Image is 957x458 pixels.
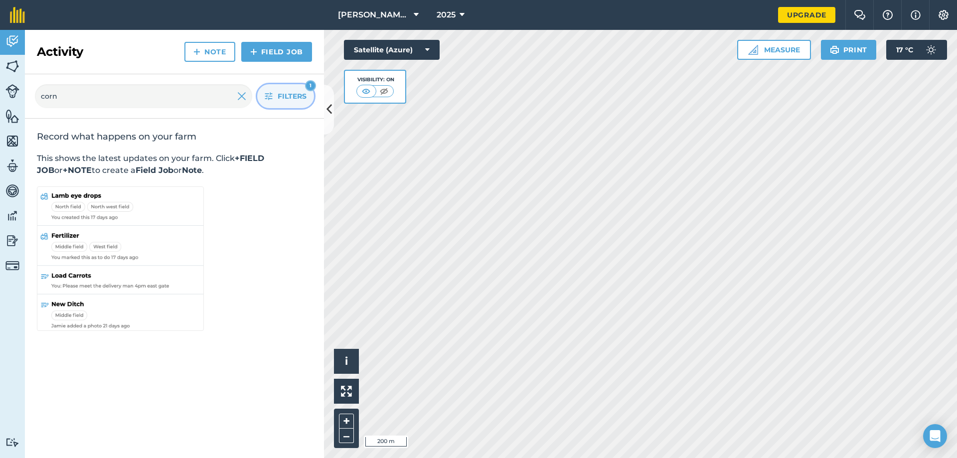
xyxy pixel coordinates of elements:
p: This shows the latest updates on your farm. Click or to create a or . [37,153,312,176]
img: Two speech bubbles overlapping with the left bubble in the forefront [854,10,866,20]
img: A cog icon [938,10,950,20]
img: fieldmargin Logo [10,7,25,23]
img: svg+xml;base64,PHN2ZyB4bWxucz0iaHR0cDovL3d3dy53My5vcmcvMjAwMC9zdmciIHdpZHRoPSI1MCIgaGVpZ2h0PSI0MC... [360,86,372,96]
img: svg+xml;base64,PD94bWwgdmVyc2lvbj0iMS4wIiBlbmNvZGluZz0idXRmLTgiPz4KPCEtLSBHZW5lcmF0b3I6IEFkb2JlIE... [5,233,19,248]
img: svg+xml;base64,PD94bWwgdmVyc2lvbj0iMS4wIiBlbmNvZGluZz0idXRmLTgiPz4KPCEtLSBHZW5lcmF0b3I6IEFkb2JlIE... [5,84,19,98]
button: – [339,429,354,443]
a: Field Job [241,42,312,62]
img: svg+xml;base64,PD94bWwgdmVyc2lvbj0iMS4wIiBlbmNvZGluZz0idXRmLTgiPz4KPCEtLSBHZW5lcmF0b3I6IEFkb2JlIE... [5,183,19,198]
button: Print [821,40,877,60]
img: svg+xml;base64,PHN2ZyB4bWxucz0iaHR0cDovL3d3dy53My5vcmcvMjAwMC9zdmciIHdpZHRoPSI1MCIgaGVpZ2h0PSI0MC... [378,86,390,96]
img: svg+xml;base64,PHN2ZyB4bWxucz0iaHR0cDovL3d3dy53My5vcmcvMjAwMC9zdmciIHdpZHRoPSIxOSIgaGVpZ2h0PSIyNC... [830,44,839,56]
a: Note [184,42,235,62]
span: Filters [278,91,307,102]
img: svg+xml;base64,PHN2ZyB4bWxucz0iaHR0cDovL3d3dy53My5vcmcvMjAwMC9zdmciIHdpZHRoPSI1NiIgaGVpZ2h0PSI2MC... [5,109,19,124]
span: 17 ° C [896,40,913,60]
span: 2025 [437,9,456,21]
div: Visibility: On [356,76,394,84]
img: svg+xml;base64,PD94bWwgdmVyc2lvbj0iMS4wIiBlbmNvZGluZz0idXRmLTgiPz4KPCEtLSBHZW5lcmF0b3I6IEFkb2JlIE... [5,259,19,273]
span: [PERSON_NAME] Farms Inc [338,9,410,21]
img: A question mark icon [882,10,894,20]
img: svg+xml;base64,PHN2ZyB4bWxucz0iaHR0cDovL3d3dy53My5vcmcvMjAwMC9zdmciIHdpZHRoPSIxNyIgaGVpZ2h0PSIxNy... [911,9,921,21]
button: 17 °C [886,40,947,60]
a: Upgrade [778,7,835,23]
img: Four arrows, one pointing top left, one top right, one bottom right and the last bottom left [341,386,352,397]
button: Filters [257,84,314,108]
h2: Activity [37,44,83,60]
button: i [334,349,359,374]
img: svg+xml;base64,PD94bWwgdmVyc2lvbj0iMS4wIiBlbmNvZGluZz0idXRmLTgiPz4KPCEtLSBHZW5lcmF0b3I6IEFkb2JlIE... [5,438,19,447]
input: Search for an activity [35,84,252,108]
img: svg+xml;base64,PD94bWwgdmVyc2lvbj0iMS4wIiBlbmNvZGluZz0idXRmLTgiPz4KPCEtLSBHZW5lcmF0b3I6IEFkb2JlIE... [5,208,19,223]
img: Ruler icon [748,45,758,55]
strong: Note [182,165,202,175]
button: + [339,414,354,429]
h2: Record what happens on your farm [37,131,312,143]
span: i [345,355,348,367]
div: 1 [305,80,316,91]
img: svg+xml;base64,PD94bWwgdmVyc2lvbj0iMS4wIiBlbmNvZGluZz0idXRmLTgiPz4KPCEtLSBHZW5lcmF0b3I6IEFkb2JlIE... [921,40,941,60]
strong: Field Job [136,165,173,175]
img: svg+xml;base64,PHN2ZyB4bWxucz0iaHR0cDovL3d3dy53My5vcmcvMjAwMC9zdmciIHdpZHRoPSIxNCIgaGVpZ2h0PSIyNC... [193,46,200,58]
div: Open Intercom Messenger [923,424,947,448]
button: Satellite (Azure) [344,40,440,60]
img: svg+xml;base64,PHN2ZyB4bWxucz0iaHR0cDovL3d3dy53My5vcmcvMjAwMC9zdmciIHdpZHRoPSIxNCIgaGVpZ2h0PSIyNC... [250,46,257,58]
img: svg+xml;base64,PHN2ZyB4bWxucz0iaHR0cDovL3d3dy53My5vcmcvMjAwMC9zdmciIHdpZHRoPSIyMiIgaGVpZ2h0PSIzMC... [237,90,246,102]
img: svg+xml;base64,PD94bWwgdmVyc2lvbj0iMS4wIiBlbmNvZGluZz0idXRmLTgiPz4KPCEtLSBHZW5lcmF0b3I6IEFkb2JlIE... [5,34,19,49]
img: svg+xml;base64,PHN2ZyB4bWxucz0iaHR0cDovL3d3dy53My5vcmcvMjAwMC9zdmciIHdpZHRoPSI1NiIgaGVpZ2h0PSI2MC... [5,134,19,149]
img: svg+xml;base64,PD94bWwgdmVyc2lvbj0iMS4wIiBlbmNvZGluZz0idXRmLTgiPz4KPCEtLSBHZW5lcmF0b3I6IEFkb2JlIE... [5,158,19,173]
button: Measure [737,40,811,60]
strong: +NOTE [63,165,92,175]
img: svg+xml;base64,PHN2ZyB4bWxucz0iaHR0cDovL3d3dy53My5vcmcvMjAwMC9zdmciIHdpZHRoPSI1NiIgaGVpZ2h0PSI2MC... [5,59,19,74]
